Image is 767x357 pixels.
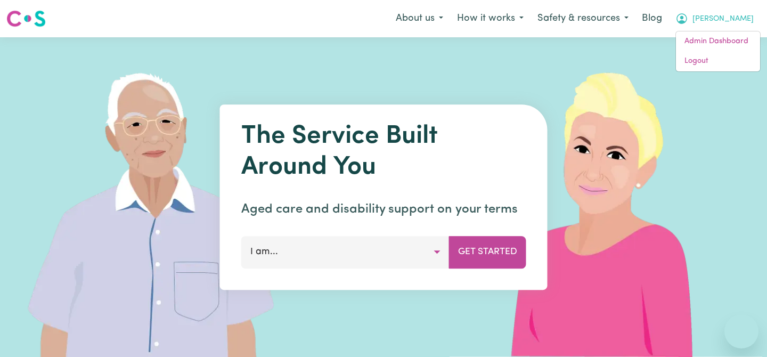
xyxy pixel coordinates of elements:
[449,236,526,268] button: Get Started
[241,121,526,183] h1: The Service Built Around You
[668,7,761,30] button: My Account
[724,314,758,348] iframe: Button to launch messaging window
[675,31,761,72] div: My Account
[692,13,754,25] span: [PERSON_NAME]
[6,9,46,28] img: Careseekers logo
[241,236,450,268] button: I am...
[676,31,760,52] a: Admin Dashboard
[6,6,46,31] a: Careseekers logo
[241,200,526,219] p: Aged care and disability support on your terms
[531,7,635,30] button: Safety & resources
[676,51,760,71] a: Logout
[389,7,450,30] button: About us
[450,7,531,30] button: How it works
[635,7,668,30] a: Blog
